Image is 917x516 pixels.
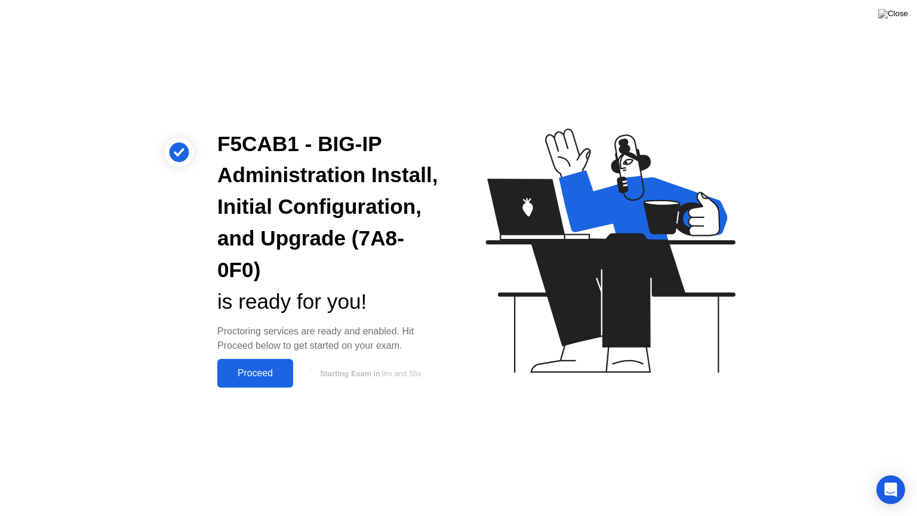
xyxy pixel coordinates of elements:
button: Starting Exam in9m and 55s [299,362,439,385]
div: Proctoring services are ready and enabled. Hit Proceed below to get started on your exam. [217,324,439,353]
div: Proceed [221,368,290,379]
div: F5CAB1 - BIG-IP Administration Install, Initial Configuration, and Upgrade (7A8-0F0) [217,128,439,286]
div: Open Intercom Messenger [876,475,905,504]
button: Proceed [217,359,293,388]
div: is ready for you! [217,286,439,318]
img: Close [878,9,908,19]
span: 9m and 55s [381,369,421,378]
